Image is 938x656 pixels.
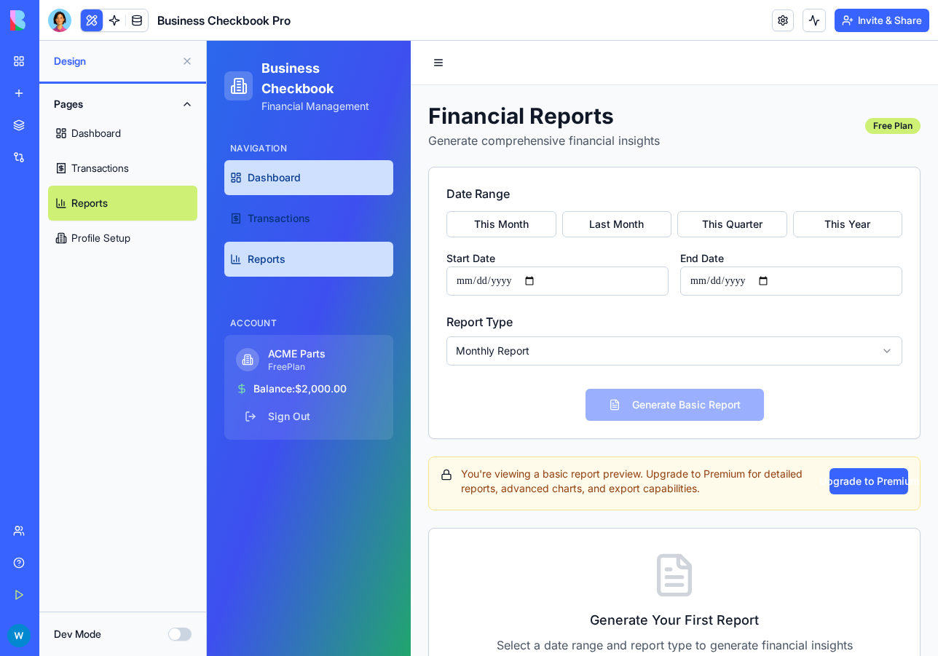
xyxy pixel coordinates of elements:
[17,119,186,154] a: Dashboard
[355,170,465,197] button: Last Month
[61,320,175,332] p: free Plan
[221,91,453,108] p: Generate comprehensive financial insights
[48,186,197,221] a: Reports
[221,62,453,88] h1: Financial Reports
[17,96,186,119] div: Navigation
[61,306,175,320] p: ACME Parts
[41,170,103,185] span: Transactions
[240,274,306,288] label: Report Type
[29,364,175,387] button: Sign Out
[41,211,79,226] span: Reports
[658,77,714,93] div: Free Plan
[586,170,696,197] button: This Year
[157,12,291,29] span: Business Checkbook Pro
[41,130,94,144] span: Dashboard
[47,341,140,355] span: Balance: $2,000.00
[17,271,186,294] div: Account
[240,211,288,224] label: Start Date
[48,116,197,151] a: Dashboard
[245,596,690,613] p: Select a date range and report type to generate financial insights
[48,151,197,186] a: Transactions
[254,426,611,455] span: You're viewing a basic report preview. Upgrade to Premium for detailed reports, advanced charts, ...
[240,170,350,197] button: This Month
[473,211,517,224] label: End Date
[54,627,101,641] label: Dev Mode
[470,170,580,197] button: This Quarter
[240,144,695,162] label: Date Range
[10,10,100,31] img: logo
[245,569,690,590] h3: Generate Your First Report
[835,9,929,32] button: Invite & Share
[623,427,701,454] button: Upgrade to Premium
[7,624,31,647] img: ACg8ocIIkSfod38uNjsVkb02PhLFohZX6VF01Jc9FSsTwpgFlvF3bA=s96-c
[48,92,197,116] button: Pages
[17,160,186,195] a: Transactions
[55,17,186,58] h2: Business Checkbook
[17,201,186,236] a: Reports
[54,54,176,68] span: Design
[55,58,186,73] p: Financial Management
[48,221,197,256] a: Profile Setup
